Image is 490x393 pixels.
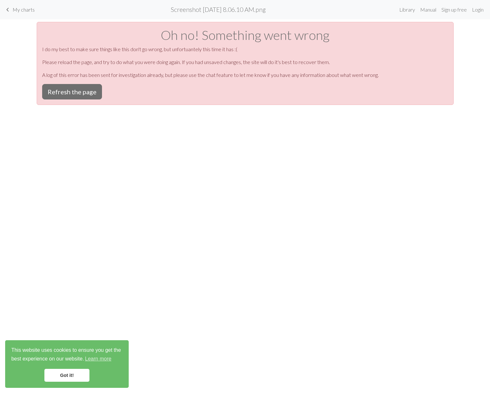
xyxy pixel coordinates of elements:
[4,4,35,15] a: My charts
[4,5,12,14] span: keyboard_arrow_left
[42,71,448,79] p: A log of this error has been sent for investigation already, but please use the chat feature to l...
[11,346,123,364] span: This website uses cookies to ensure you get the best experience on our website.
[42,45,448,53] p: I do my best to make sure things like this don't go wrong, but unfortuantely this time it has :(
[171,6,266,13] h2: Screenshot [DATE] 8.06.10 AM.png
[44,369,89,382] a: dismiss cookie message
[397,3,418,16] a: Library
[13,6,35,13] span: My charts
[5,340,129,388] div: cookieconsent
[418,3,439,16] a: Manual
[439,3,469,16] a: Sign up free
[469,3,486,16] a: Login
[42,27,448,43] h1: Oh no! Something went wrong
[42,84,102,99] button: Refresh the page
[84,354,112,364] a: learn more about cookies
[42,58,448,66] p: Please reload the page, and try to do what you were doing again. If you had unsaved changes, the ...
